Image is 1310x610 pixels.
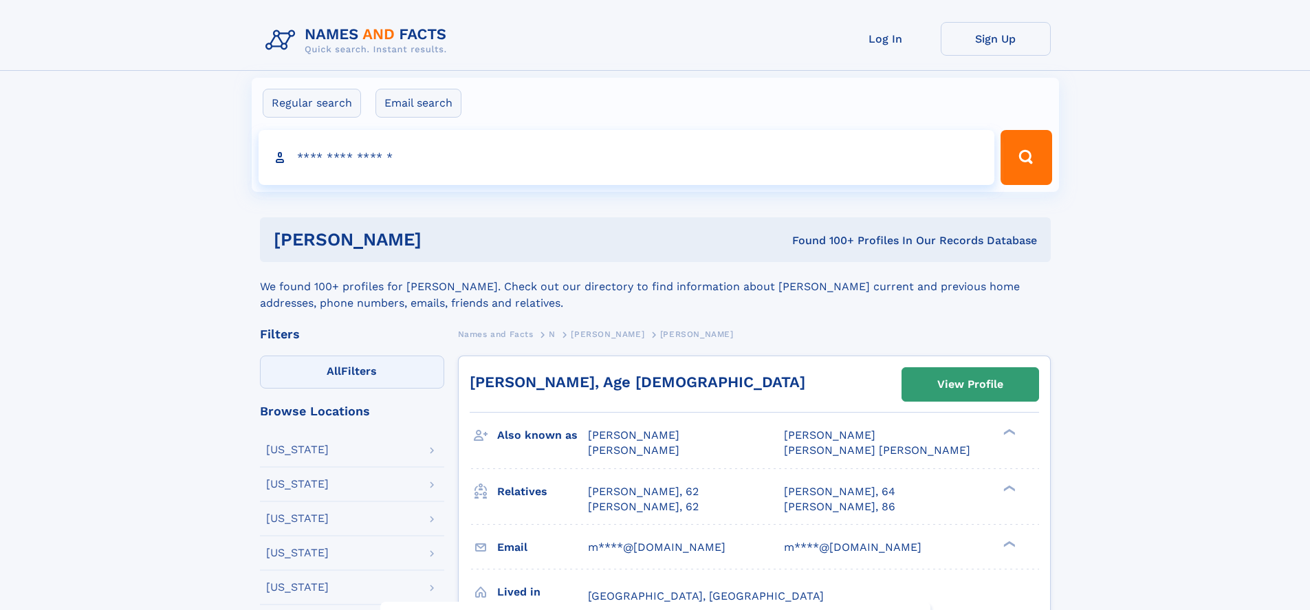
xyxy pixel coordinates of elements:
div: We found 100+ profiles for [PERSON_NAME]. Check out our directory to find information about [PERS... [260,262,1051,312]
div: [US_STATE] [266,547,329,558]
div: Filters [260,328,444,340]
a: [PERSON_NAME], 64 [784,484,895,499]
a: [PERSON_NAME], 62 [588,484,699,499]
label: Regular search [263,89,361,118]
span: [PERSON_NAME] [PERSON_NAME] [784,444,970,457]
button: Search Button [1001,130,1051,185]
span: [PERSON_NAME] [588,444,679,457]
span: N [549,329,556,339]
h1: [PERSON_NAME] [274,231,607,248]
span: [PERSON_NAME] [571,329,644,339]
div: View Profile [937,369,1003,400]
div: Browse Locations [260,405,444,417]
span: [PERSON_NAME] [588,428,679,442]
h3: Lived in [497,580,588,604]
a: N [549,325,556,342]
a: [PERSON_NAME] [571,325,644,342]
div: [US_STATE] [266,479,329,490]
div: [US_STATE] [266,513,329,524]
span: [GEOGRAPHIC_DATA], [GEOGRAPHIC_DATA] [588,589,824,602]
div: Found 100+ Profiles In Our Records Database [607,233,1037,248]
div: ❯ [1000,483,1016,492]
span: All [327,364,341,378]
a: [PERSON_NAME], Age [DEMOGRAPHIC_DATA] [470,373,805,391]
h3: Also known as [497,424,588,447]
a: [PERSON_NAME], 86 [784,499,895,514]
a: [PERSON_NAME], 62 [588,499,699,514]
a: Names and Facts [458,325,534,342]
div: [US_STATE] [266,444,329,455]
a: Sign Up [941,22,1051,56]
a: View Profile [902,368,1038,401]
input: search input [259,130,995,185]
span: [PERSON_NAME] [784,428,875,442]
label: Filters [260,356,444,389]
label: Email search [375,89,461,118]
div: [US_STATE] [266,582,329,593]
span: [PERSON_NAME] [660,329,734,339]
div: ❯ [1000,539,1016,548]
img: Logo Names and Facts [260,22,458,59]
h3: Email [497,536,588,559]
a: Log In [831,22,941,56]
h3: Relatives [497,480,588,503]
div: ❯ [1000,428,1016,437]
